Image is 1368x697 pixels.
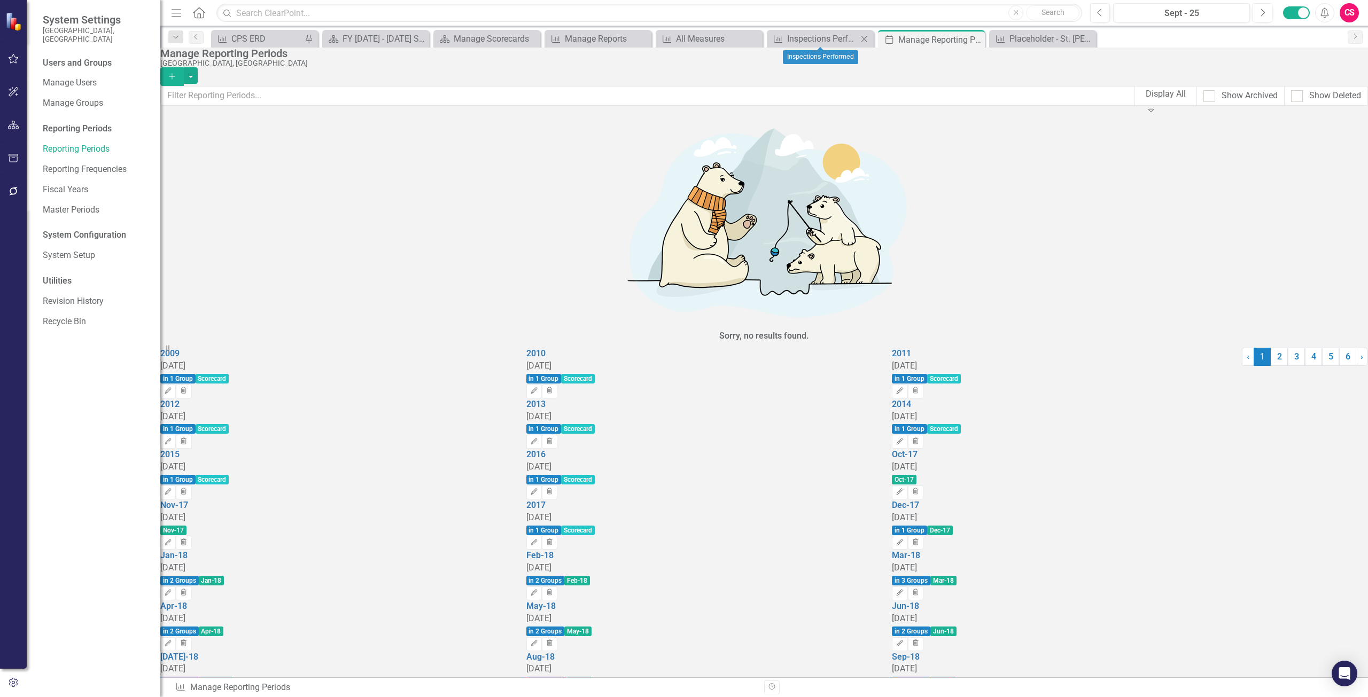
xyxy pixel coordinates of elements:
[892,526,927,535] span: in 1 Group
[43,184,150,196] a: Fiscal Years
[160,59,1363,67] div: [GEOGRAPHIC_DATA], [GEOGRAPHIC_DATA]
[561,424,595,434] span: Scorecard
[1026,5,1079,20] button: Search
[526,601,556,611] a: May-18
[892,652,920,662] a: Sep-18
[160,576,199,585] span: in 2 Groups
[43,163,150,176] a: Reporting Frequencies
[1146,88,1186,100] div: Display All
[526,424,562,434] span: in 1 Group
[196,374,229,383] span: Scorecard
[43,13,150,26] span: System Settings
[892,613,1242,625] div: [DATE]
[892,475,916,484] span: Oct-17
[892,399,911,409] a: 2014
[892,348,911,358] a: 2011
[526,576,565,585] span: in 2 Groups
[526,652,555,662] a: Aug-18
[561,374,595,383] span: Scorecard
[1247,351,1249,362] span: ‹
[160,48,1363,59] div: Manage Reporting Periods
[1271,348,1288,366] a: 2
[564,677,591,686] span: Aug-18
[160,512,510,524] div: [DATE]
[526,475,562,484] span: in 1 Group
[930,677,956,686] span: Sep-18
[927,424,961,434] span: Scorecard
[43,275,150,287] div: Utilities
[160,461,510,473] div: [DATE]
[564,626,592,636] span: May-18
[1041,8,1064,17] span: Search
[160,500,188,510] a: Nov-17
[892,601,919,611] a: Jun-18
[927,374,961,383] span: Scorecard
[892,500,919,510] a: Dec-17
[231,32,302,45] div: CPS ERD
[160,652,198,662] a: [DATE]-18
[526,613,876,625] div: [DATE]
[526,562,876,574] div: [DATE]
[892,663,1242,675] div: [DATE]
[43,26,150,44] small: [GEOGRAPHIC_DATA], [GEOGRAPHIC_DATA]
[892,424,927,434] span: in 1 Group
[160,526,186,535] span: Nov-17
[1117,7,1246,20] div: Sept - 25
[787,32,858,45] div: Inspections Performed
[892,562,1242,574] div: [DATE]
[526,512,876,524] div: [DATE]
[526,399,546,409] a: 2013
[160,550,188,560] a: Jan-18
[561,526,595,535] span: Scorecard
[1339,348,1356,366] a: 6
[160,449,180,459] a: 2015
[454,32,538,45] div: Manage Scorecards
[196,424,229,434] span: Scorecard
[175,682,756,694] div: Manage Reporting Periods
[160,411,510,423] div: [DATE]
[1222,90,1278,102] div: Show Archived
[43,97,150,109] a: Manage Groups
[160,613,510,625] div: [DATE]
[216,4,1082,22] input: Search ClearPoint...
[1305,348,1322,366] a: 4
[43,316,150,328] a: Recycle Bin
[196,475,229,484] span: Scorecard
[43,57,150,69] div: Users and Groups
[526,411,876,423] div: [DATE]
[547,32,649,45] a: Manage Reports
[564,576,590,585] span: Feb-18
[892,550,920,560] a: Mar-18
[160,374,196,383] span: in 1 Group
[436,32,538,45] a: Manage Scorecards
[783,50,858,64] div: Inspections Performed
[676,32,760,45] div: All Measures
[526,677,565,686] span: in 2 Groups
[1288,348,1305,366] a: 3
[43,295,150,308] a: Revision History
[5,12,24,30] img: ClearPoint Strategy
[43,249,150,262] a: System Setup
[526,461,876,473] div: [DATE]
[43,123,150,135] div: Reporting Periods
[160,562,510,574] div: [DATE]
[160,601,187,611] a: Apr-18
[892,374,927,383] span: in 1 Group
[43,204,150,216] a: Master Periods
[160,677,199,686] span: in 2 Groups
[526,500,546,510] a: 2017
[160,348,180,358] a: 2009
[1340,3,1359,22] div: CS
[325,32,426,45] a: FY [DATE] - [DATE] Strategic Plan
[160,626,199,636] span: in 2 Groups
[1322,348,1339,366] a: 5
[930,626,957,636] span: Jun-18
[526,348,546,358] a: 2010
[199,626,224,636] span: Apr-18
[526,626,565,636] span: in 2 Groups
[526,449,546,459] a: 2016
[199,677,232,686] span: [DATE]-18
[1332,661,1357,686] div: Open Intercom Messenger
[892,677,930,686] span: in 5 Groups
[160,475,196,484] span: in 1 Group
